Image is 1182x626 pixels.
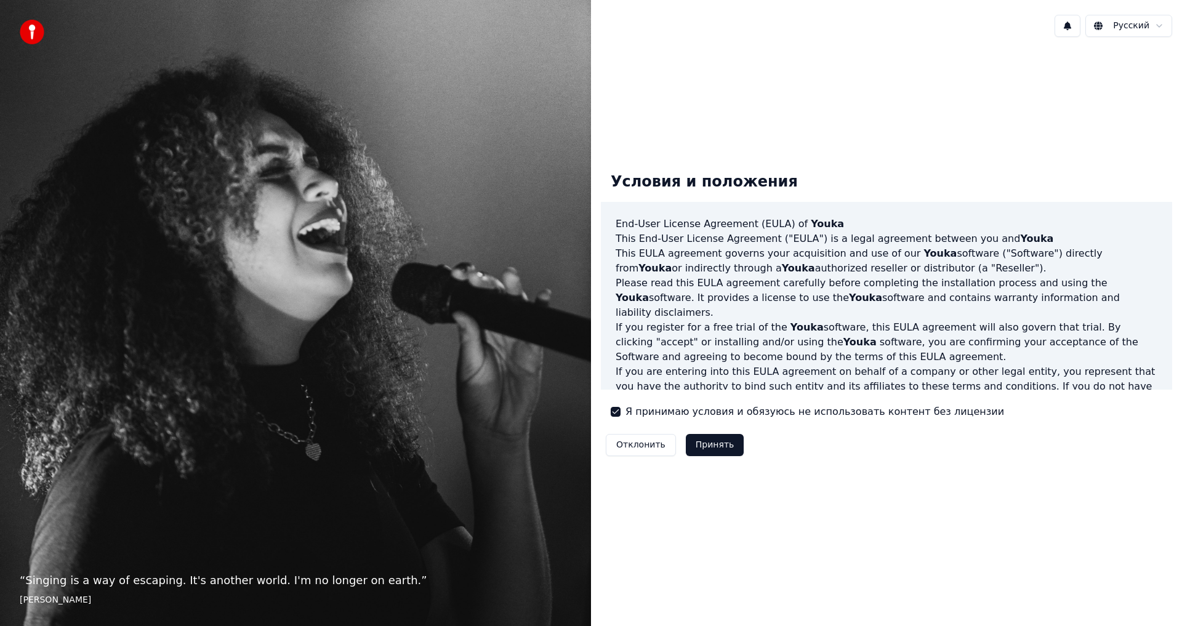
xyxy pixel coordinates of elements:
button: Принять [686,434,744,456]
p: “ Singing is a way of escaping. It's another world. I'm no longer on earth. ” [20,572,571,589]
label: Я принимаю условия и обязуюсь не использовать контент без лицензии [625,404,1004,419]
p: If you are entering into this EULA agreement on behalf of a company or other legal entity, you re... [616,364,1157,423]
span: Youka [843,336,877,348]
p: Please read this EULA agreement carefully before completing the installation process and using th... [616,276,1157,320]
div: Условия и положения [601,163,808,202]
img: youka [20,20,44,44]
button: Отклонить [606,434,676,456]
span: Youka [849,292,882,303]
span: Youka [811,218,844,230]
p: If you register for a free trial of the software, this EULA agreement will also govern that trial... [616,320,1157,364]
span: Youka [782,262,815,274]
span: Youka [1020,233,1053,244]
footer: [PERSON_NAME] [20,594,571,606]
p: This End-User License Agreement ("EULA") is a legal agreement between you and [616,231,1157,246]
span: Youka [923,247,957,259]
span: Youka [790,321,824,333]
h3: End-User License Agreement (EULA) of [616,217,1157,231]
span: Youka [638,262,672,274]
span: Youka [616,292,649,303]
p: This EULA agreement governs your acquisition and use of our software ("Software") directly from o... [616,246,1157,276]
